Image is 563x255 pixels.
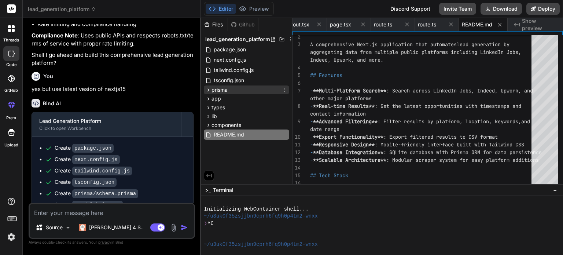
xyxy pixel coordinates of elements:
[310,134,313,140] span: -
[79,224,86,231] img: Claude 4 Sonnet
[310,87,313,94] span: -
[462,21,492,28] span: README.md
[292,87,301,95] div: 7
[4,87,18,94] label: GitHub
[32,51,194,68] p: Shall I go ahead and build this comprehensive lead generation platform?
[292,72,301,79] div: 5
[169,223,178,232] img: attachment
[228,21,258,28] div: Github
[213,66,254,74] span: tailwind.config.js
[72,178,117,187] code: tsconfig.json
[46,224,63,231] p: Source
[205,36,270,43] span: lead_generation_platform
[313,134,383,140] span: **Export Functionality**
[292,164,301,172] div: 14
[55,167,132,175] div: Create
[292,141,301,149] div: 11
[211,113,217,120] span: lib
[286,21,309,28] span: layout.tsx
[211,95,221,102] span: app
[32,112,181,136] button: Lead Generation PlatformClick to open Workbench
[6,115,16,121] label: prem
[526,3,560,15] button: Deploy
[292,102,301,110] div: 8
[211,86,228,94] span: prisma
[378,118,521,125] span: : Filter results by platform, location, keywords,
[207,220,214,227] span: ^C
[55,144,114,152] div: Create
[386,3,435,15] div: Discord Support
[292,133,301,141] div: 10
[330,21,351,28] span: page.tsx
[206,4,236,14] button: Editor
[43,73,53,80] h6: You
[205,186,211,194] span: >_
[201,21,228,28] div: Files
[43,100,61,107] h6: Bind AI
[213,55,247,64] span: next.config.js
[481,3,522,15] button: Download
[213,186,233,194] span: Terminal
[55,178,117,186] div: Create
[310,95,372,102] span: other major platforms
[29,239,195,246] p: Always double-check its answers. Your in Bind
[204,220,207,227] span: ❯
[374,21,392,28] span: route.ts
[98,240,111,244] span: privacy
[89,224,144,231] p: [PERSON_NAME] 4 S..
[375,141,521,148] span: : Mobile-friendly interface built with Tailwind CS
[383,134,498,140] span: : Export filtered results to CSV format
[55,201,123,209] div: Create
[32,32,78,39] strong: Compliance Note
[313,141,375,148] span: **Responsive Design**
[55,156,120,163] div: Create
[552,184,559,196] button: −
[313,149,383,156] span: **Database Integration**
[310,49,457,55] span: aggregating data from multiple public platforms in
[521,118,530,125] span: and
[32,85,194,94] p: yes but use latest vesion of nextjs15
[6,62,16,68] label: code
[4,142,18,148] label: Upload
[65,225,71,231] img: Pick Models
[204,241,318,248] span: ~/u3uk0f35zsjjbn9cprh6fq9h0p4tm2-wnxx
[457,41,509,48] span: lead generation by
[28,6,96,13] span: lead_generation_platform
[213,45,247,54] span: package.json
[55,190,138,197] div: Create
[211,121,241,129] span: components
[310,172,348,179] span: ## Tech Stack
[313,103,375,109] span: **Real-time Results**
[457,49,521,55] span: cluding LinkedIn Jobs,
[37,20,194,29] li: Rate limiting and compliance handling
[211,104,225,111] span: types
[522,17,557,32] span: Show preview
[310,126,339,132] span: date range
[386,157,533,163] span: : Modular scraper system for easy platform additio
[310,72,342,79] span: ## Features
[292,172,301,179] div: 15
[313,157,386,163] span: **Scalable Architecture**
[39,125,174,131] div: Click to open Workbench
[204,213,318,220] span: ~/u3uk0f35zsjjbn9cprh6fq9h0p4tm2-wnxx
[310,157,313,163] span: -
[72,189,138,198] code: prisma/schema.prisma
[292,179,301,187] div: 16
[418,21,436,28] span: route.ts
[292,41,301,48] div: 3
[204,206,308,213] span: Initializing WebContainer shell...
[310,103,313,109] span: -
[521,141,524,148] span: S
[39,117,174,125] div: Lead Generation Platform
[236,4,272,14] button: Preview
[72,144,114,153] code: package.json
[292,149,301,156] div: 12
[32,32,194,48] p: : Uses public APIs and respects robots.txt/terms of service with proper rate limiting.
[72,201,123,210] code: app/globals.css
[553,186,557,194] span: −
[386,87,533,94] span: : Search across LinkedIn Jobs, Indeed, Upwork, and
[313,118,378,125] span: **Advanced Filtering**
[310,118,313,125] span: -
[292,156,301,164] div: 13
[292,64,301,72] div: 4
